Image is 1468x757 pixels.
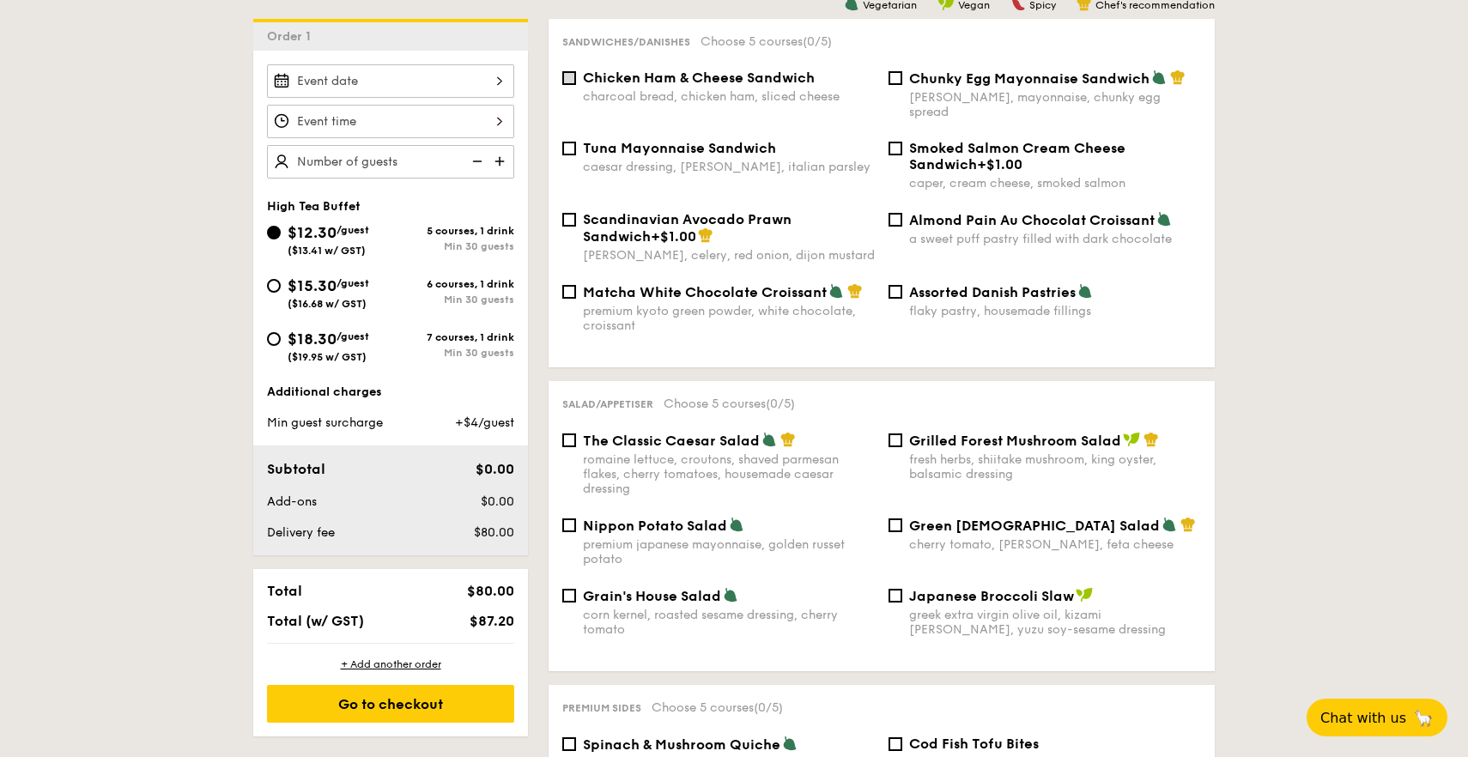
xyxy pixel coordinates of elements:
span: $87.20 [470,613,514,629]
span: $18.30 [288,330,337,348]
span: $15.30 [288,276,337,295]
span: +$1.00 [977,156,1022,173]
img: icon-add.58712e84.svg [488,145,514,178]
input: Grain's House Saladcorn kernel, roasted sesame dressing, cherry tomato [562,589,576,603]
span: $80.00 [474,525,514,540]
span: Total [267,583,302,599]
span: $0.00 [476,461,514,477]
input: The Classic Caesar Saladromaine lettuce, croutons, shaved parmesan flakes, cherry tomatoes, house... [562,433,576,447]
span: Chicken Ham & Cheese Sandwich [583,70,815,86]
span: Cod Fish Tofu Bites [909,736,1039,752]
span: ($19.95 w/ GST) [288,351,367,363]
div: Min 30 guests [391,294,514,306]
div: [PERSON_NAME], celery, red onion, dijon mustard [583,248,875,263]
span: Matcha White Chocolate Croissant [583,284,827,300]
img: icon-chef-hat.a58ddaea.svg [780,432,796,447]
img: icon-vegetarian.fe4039eb.svg [1156,211,1172,227]
button: Chat with us🦙 [1307,699,1447,736]
input: Matcha White Chocolate Croissantpremium kyoto green powder, white chocolate, croissant [562,285,576,299]
input: Green [DEMOGRAPHIC_DATA] Saladcherry tomato, [PERSON_NAME], feta cheese [889,518,902,532]
input: Grilled Forest Mushroom Saladfresh herbs, shiitake mushroom, king oyster, balsamic dressing [889,433,902,447]
div: caper, cream cheese, smoked salmon [909,176,1201,191]
div: fresh herbs, shiitake mushroom, king oyster, balsamic dressing [909,452,1201,481]
span: Assorted Danish Pastries [909,284,1076,300]
img: icon-chef-hat.a58ddaea.svg [1143,432,1159,447]
span: /guest [337,224,369,236]
div: cherry tomato, [PERSON_NAME], feta cheese [909,537,1201,552]
span: The Classic Caesar Salad [583,433,760,449]
span: +$1.00 [651,228,696,245]
span: Grain's House Salad [583,588,721,604]
span: /guest [337,277,369,289]
div: Additional charges [267,384,514,401]
span: $80.00 [467,583,514,599]
input: $15.30/guest($16.68 w/ GST)6 courses, 1 drinkMin 30 guests [267,279,281,293]
div: 5 courses, 1 drink [391,225,514,237]
div: Go to checkout [267,685,514,723]
img: icon-vegetarian.fe4039eb.svg [782,736,798,751]
input: $18.30/guest($19.95 w/ GST)7 courses, 1 drinkMin 30 guests [267,332,281,346]
div: caesar dressing, [PERSON_NAME], italian parsley [583,160,875,174]
span: (0/5) [754,700,783,715]
img: icon-vegetarian.fe4039eb.svg [761,432,777,447]
img: icon-vegetarian.fe4039eb.svg [1162,517,1177,532]
span: Grilled Forest Mushroom Salad [909,433,1121,449]
img: icon-vegan.f8ff3823.svg [1123,432,1140,447]
span: /guest [337,330,369,342]
img: icon-chef-hat.a58ddaea.svg [1180,517,1196,532]
span: (0/5) [766,397,795,411]
input: Event date [267,64,514,98]
div: 7 courses, 1 drink [391,331,514,343]
span: $0.00 [481,494,514,509]
span: Tuna Mayonnaise Sandwich [583,140,776,156]
div: a sweet puff pastry filled with dark chocolate [909,232,1201,246]
img: icon-chef-hat.a58ddaea.svg [847,283,863,299]
input: Chicken Ham & Cheese Sandwichcharcoal bread, chicken ham, sliced cheese [562,71,576,85]
div: 6 courses, 1 drink [391,278,514,290]
span: Delivery fee [267,525,335,540]
div: flaky pastry, housemade fillings [909,304,1201,318]
span: Order 1 [267,29,318,44]
span: Japanese Broccoli Slaw [909,588,1074,604]
span: Smoked Salmon Cream Cheese Sandwich [909,140,1125,173]
span: Scandinavian Avocado Prawn Sandwich [583,211,792,245]
span: Salad/Appetiser [562,398,653,410]
img: icon-vegetarian.fe4039eb.svg [723,587,738,603]
span: Subtotal [267,461,325,477]
img: icon-chef-hat.a58ddaea.svg [698,227,713,243]
div: Min 30 guests [391,240,514,252]
span: Add-ons [267,494,317,509]
img: icon-vegetarian.fe4039eb.svg [1077,283,1093,299]
div: Min 30 guests [391,347,514,359]
span: Choose 5 courses [664,397,795,411]
span: Total (w/ GST) [267,613,364,629]
input: Assorted Danish Pastriesflaky pastry, housemade fillings [889,285,902,299]
span: Spinach & Mushroom Quiche [583,736,780,753]
div: [PERSON_NAME], mayonnaise, chunky egg spread [909,90,1201,119]
span: Choose 5 courses [652,700,783,715]
span: Nippon Potato Salad [583,518,727,534]
span: ($16.68 w/ GST) [288,298,367,310]
span: Choose 5 courses [701,34,832,49]
span: (0/5) [803,34,832,49]
span: ($13.41 w/ GST) [288,245,366,257]
input: Event time [267,105,514,138]
img: icon-chef-hat.a58ddaea.svg [1170,70,1186,85]
img: icon-vegetarian.fe4039eb.svg [1151,70,1167,85]
span: 🦙 [1413,708,1434,728]
img: icon-vegetarian.fe4039eb.svg [828,283,844,299]
input: Nippon Potato Saladpremium japanese mayonnaise, golden russet potato [562,518,576,532]
div: greek extra virgin olive oil, kizami [PERSON_NAME], yuzu soy-sesame dressing [909,608,1201,637]
span: +$4/guest [455,415,514,430]
input: Chunky Egg Mayonnaise Sandwich[PERSON_NAME], mayonnaise, chunky egg spread [889,71,902,85]
div: + Add another order [267,657,514,671]
input: Cod Fish Tofu Bitesfish meat tofu cubes, tri-colour capsicum, thai chilli sauce [889,737,902,751]
input: Smoked Salmon Cream Cheese Sandwich+$1.00caper, cream cheese, smoked salmon [889,142,902,155]
div: charcoal bread, chicken ham, sliced cheese [583,89,875,104]
span: Sandwiches/Danishes [562,36,690,48]
div: premium japanese mayonnaise, golden russet potato [583,537,875,566]
input: Almond Pain Au Chocolat Croissanta sweet puff pastry filled with dark chocolate [889,213,902,227]
span: Chunky Egg Mayonnaise Sandwich [909,70,1150,87]
input: Number of guests [267,145,514,179]
input: Japanese Broccoli Slawgreek extra virgin olive oil, kizami [PERSON_NAME], yuzu soy-sesame dressing [889,589,902,603]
